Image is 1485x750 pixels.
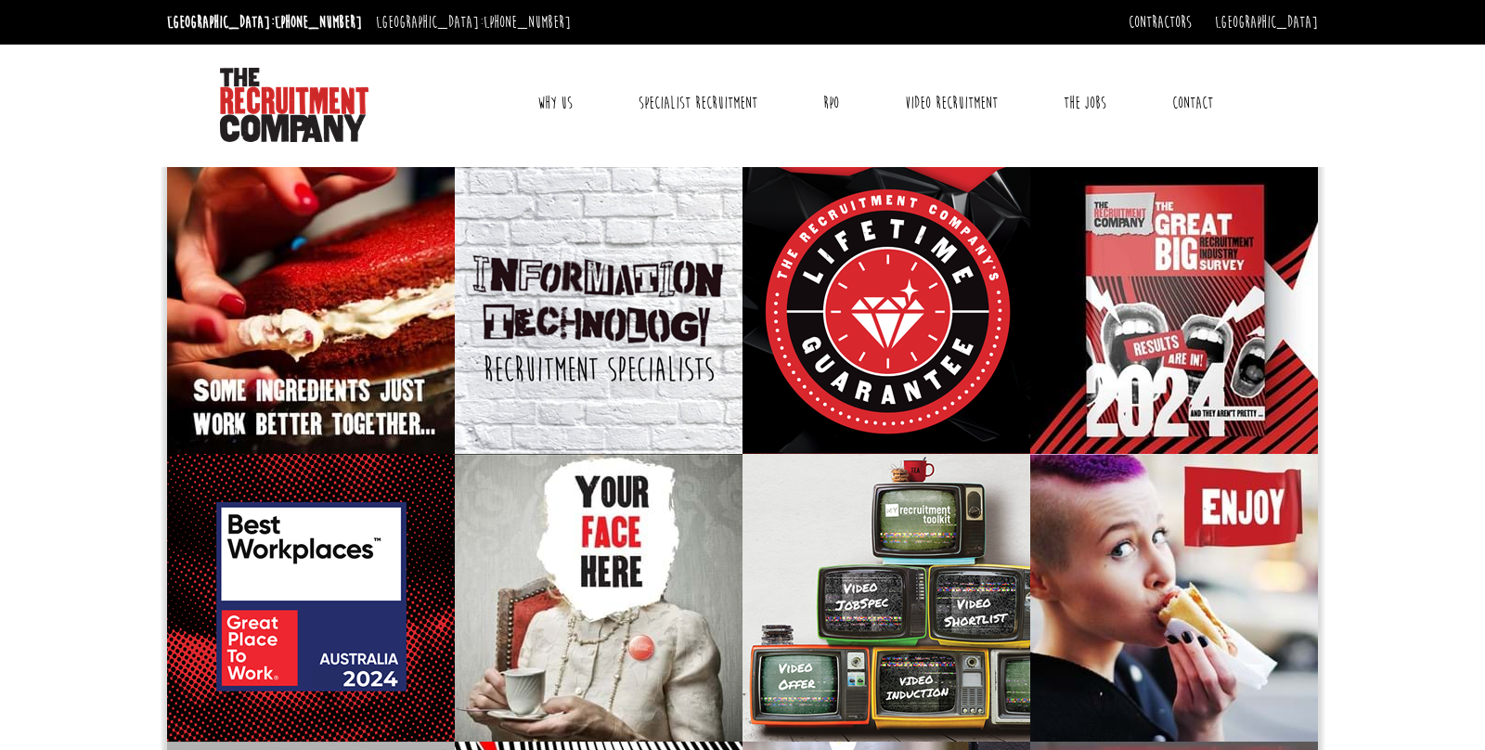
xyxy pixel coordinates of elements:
a: Video Recruitment [891,80,1012,126]
a: [PHONE_NUMBER] [484,12,571,32]
a: RPO [809,80,853,126]
a: [PHONE_NUMBER] [275,12,362,32]
a: Specialist Recruitment [625,80,771,126]
a: Contractors [1129,12,1192,32]
a: [GEOGRAPHIC_DATA] [1215,12,1318,32]
img: The Recruitment Company [220,68,368,142]
a: Why Us [523,80,587,126]
a: Contact [1158,80,1227,126]
a: The Jobs [1050,80,1120,126]
li: [GEOGRAPHIC_DATA]: [371,7,575,37]
li: [GEOGRAPHIC_DATA]: [162,7,367,37]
